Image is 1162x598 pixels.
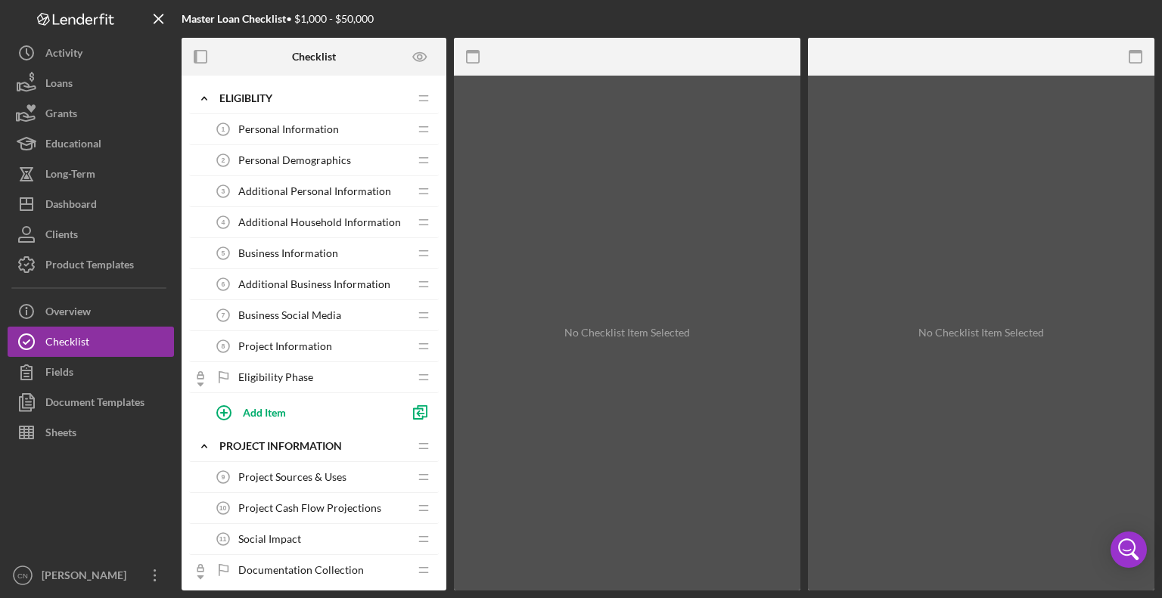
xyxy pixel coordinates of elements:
span: Additional Household Information [238,216,401,228]
tspan: 11 [219,535,227,543]
tspan: 3 [222,187,225,195]
span: Eligibility Phase [238,371,313,383]
div: Checklist [45,327,89,361]
span: Personal Demographics [238,154,351,166]
div: Loans [45,68,73,102]
button: Clients [8,219,174,249]
div: Activity [45,38,82,72]
div: Document Templates [45,387,144,421]
tspan: 2 [222,156,225,164]
div: Open Intercom Messenger [1111,531,1147,568]
button: Grants [8,98,174,129]
button: Loans [8,68,174,98]
tspan: 1 [222,125,225,133]
button: Sheets [8,417,174,448]
b: Checklist [292,51,336,63]
div: Fields [45,357,73,391]
tspan: 6 [222,280,225,288]
div: [PERSON_NAME] [38,560,136,594]
button: Activity [8,38,174,68]
tspan: 8 [222,342,225,350]
span: Project Information [238,340,332,352]
tspan: 10 [219,504,227,512]
button: CN[PERSON_NAME] [8,560,174,590]
div: Sheets [45,417,76,451]
div: Eligiblity [219,92,409,104]
button: Long-Term [8,159,174,189]
div: Dashboard [45,189,97,223]
div: • $1,000 - $50,000 [182,13,374,25]
button: Overview [8,296,174,327]
tspan: 4 [222,218,225,226]
button: Add Item [204,397,401,427]
button: Preview as [403,40,437,74]
span: Project Sources & Uses [238,471,346,483]
div: No Checklist Item Selected [564,327,690,339]
span: Additional Business Information [238,278,390,290]
b: Master Loan Checklist [182,12,286,25]
button: Document Templates [8,387,174,417]
div: Clients [45,219,78,253]
button: Checklist [8,327,174,357]
tspan: 5 [222,249,225,257]
div: Long-Term [45,159,95,193]
div: Overview [45,296,91,330]
span: Business Information [238,247,338,259]
div: Project Information [219,440,409,452]
button: Dashboard [8,189,174,219]
button: Fields [8,357,174,387]
tspan: 9 [222,473,225,481]
span: Personal Information [238,123,339,135]
div: Product Templates [45,249,134,284]
span: Business Social Media [238,309,341,321]
span: Additional Personal Information [238,185,391,197]
span: Project Cash Flow Projections [238,502,381,514]
button: Product Templates [8,249,174,280]
div: Add Item [243,398,286,426]
div: Grants [45,98,77,132]
tspan: 7 [222,311,225,319]
div: No Checklist Item Selected [918,327,1044,339]
text: CN [17,572,28,580]
span: Social Impact [238,533,301,545]
button: Educational [8,129,174,159]
span: Documentation Collection [238,564,364,576]
div: Educational [45,129,101,163]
